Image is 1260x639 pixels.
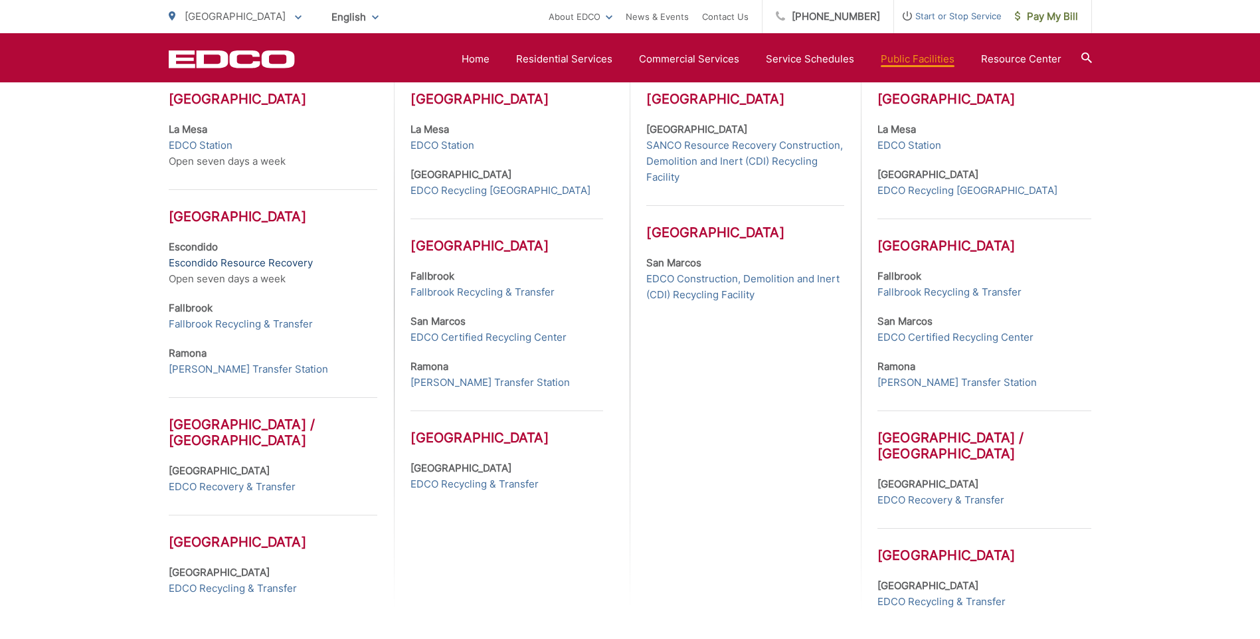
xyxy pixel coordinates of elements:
[877,594,1006,610] a: EDCO Recycling & Transfer
[877,183,1057,199] a: EDCO Recycling [GEOGRAPHIC_DATA]
[877,270,921,282] strong: Fallbrook
[877,360,915,373] strong: Ramona
[169,137,232,153] a: EDCO Station
[877,284,1022,300] a: Fallbrook Recycling & Transfer
[877,123,916,136] strong: La Mesa
[169,302,213,314] strong: Fallbrook
[410,462,511,474] strong: [GEOGRAPHIC_DATA]
[877,219,1091,254] h3: [GEOGRAPHIC_DATA]
[877,375,1037,391] a: [PERSON_NAME] Transfer Station
[169,479,296,495] a: EDCO Recovery & Transfer
[410,411,603,446] h3: [GEOGRAPHIC_DATA]
[877,492,1004,508] a: EDCO Recovery & Transfer
[516,51,612,67] a: Residential Services
[877,329,1034,345] a: EDCO Certified Recycling Center
[410,375,570,391] a: [PERSON_NAME] Transfer Station
[877,528,1091,563] h3: [GEOGRAPHIC_DATA]
[410,123,449,136] strong: La Mesa
[410,315,466,327] strong: San Marcos
[410,476,539,492] a: EDCO Recycling & Transfer
[410,219,603,254] h3: [GEOGRAPHIC_DATA]
[646,123,747,136] strong: [GEOGRAPHIC_DATA]
[410,137,474,153] a: EDCO Station
[410,360,448,373] strong: Ramona
[981,51,1061,67] a: Resource Center
[169,361,328,377] a: [PERSON_NAME] Transfer Station
[877,579,978,592] strong: [GEOGRAPHIC_DATA]
[877,137,941,153] a: EDCO Station
[169,255,313,271] a: Escondido Resource Recovery
[185,10,286,23] span: [GEOGRAPHIC_DATA]
[169,316,313,332] a: Fallbrook Recycling & Transfer
[169,240,218,253] strong: Escondido
[169,581,297,596] a: EDCO Recycling & Transfer
[410,183,590,199] a: EDCO Recycling [GEOGRAPHIC_DATA]
[549,9,612,25] a: About EDCO
[410,329,567,345] a: EDCO Certified Recycling Center
[169,397,378,448] h3: [GEOGRAPHIC_DATA] / [GEOGRAPHIC_DATA]
[702,9,749,25] a: Contact Us
[766,51,854,67] a: Service Schedules
[169,515,378,550] h3: [GEOGRAPHIC_DATA]
[169,123,207,136] strong: La Mesa
[462,51,490,67] a: Home
[646,137,844,185] a: SANCO Resource Recovery Construction, Demolition and Inert (CDI) Recycling Facility
[169,347,207,359] strong: Ramona
[169,189,378,225] h3: [GEOGRAPHIC_DATA]
[877,91,1091,107] h3: [GEOGRAPHIC_DATA]
[1015,9,1078,25] span: Pay My Bill
[646,271,844,303] a: EDCO Construction, Demolition and Inert (CDI) Recycling Facility
[169,566,270,579] strong: [GEOGRAPHIC_DATA]
[169,122,378,169] p: Open seven days a week
[877,168,978,181] strong: [GEOGRAPHIC_DATA]
[169,91,378,107] h3: [GEOGRAPHIC_DATA]
[877,411,1091,462] h3: [GEOGRAPHIC_DATA] / [GEOGRAPHIC_DATA]
[626,9,689,25] a: News & Events
[646,91,844,107] h3: [GEOGRAPHIC_DATA]
[646,256,701,269] strong: San Marcos
[169,464,270,477] strong: [GEOGRAPHIC_DATA]
[639,51,739,67] a: Commercial Services
[169,50,295,68] a: EDCD logo. Return to the homepage.
[410,284,555,300] a: Fallbrook Recycling & Transfer
[877,315,933,327] strong: San Marcos
[410,270,454,282] strong: Fallbrook
[169,239,378,287] p: Open seven days a week
[410,91,603,107] h3: [GEOGRAPHIC_DATA]
[877,478,978,490] strong: [GEOGRAPHIC_DATA]
[321,5,389,29] span: English
[881,51,954,67] a: Public Facilities
[646,205,844,240] h3: [GEOGRAPHIC_DATA]
[410,168,511,181] strong: [GEOGRAPHIC_DATA]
